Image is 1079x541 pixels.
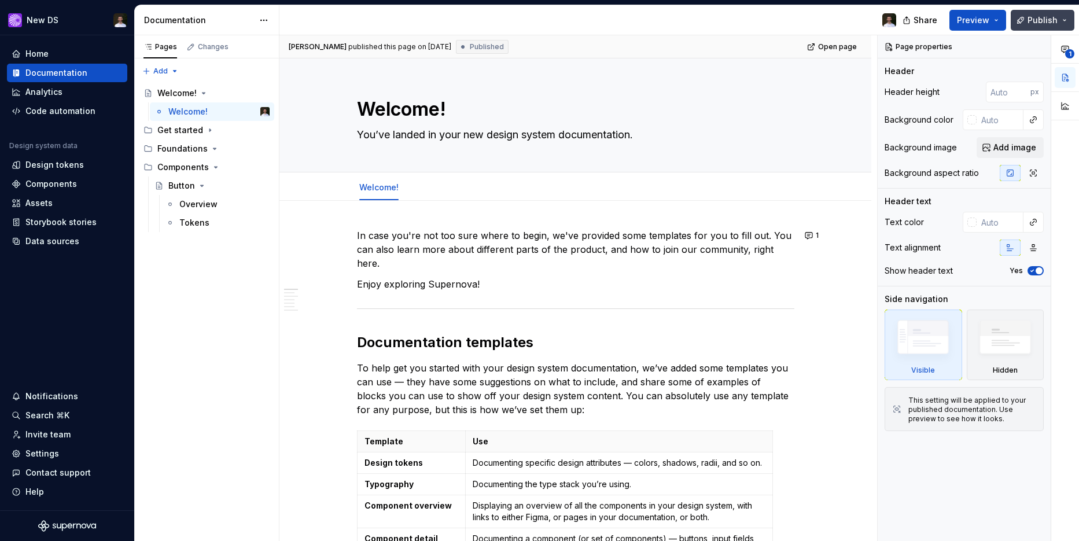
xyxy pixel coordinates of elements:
[885,196,931,207] div: Header text
[144,14,253,26] div: Documentation
[7,194,127,212] a: Assets
[885,86,940,98] div: Header height
[168,180,195,192] div: Button
[25,216,97,228] div: Storybook stories
[38,520,96,532] svg: Supernova Logo
[7,175,127,193] a: Components
[364,500,452,510] strong: Component overview
[357,361,794,417] p: To help get you started with your design system documentation, we’ve added some templates you can...
[473,500,765,523] p: Displaying an overview of all the components in your design system, with links to either Figma, o...
[908,396,1036,424] div: This setting will be applied to your published documentation. Use preview to see how it looks.
[25,67,87,79] div: Documentation
[7,64,127,82] a: Documentation
[470,42,504,51] span: Published
[25,410,69,421] div: Search ⌘K
[473,457,765,469] p: Documenting specific design attributes — colors, shadows, radii, and so on.
[957,14,989,26] span: Preview
[885,114,953,126] div: Background color
[911,366,935,375] div: Visible
[804,39,862,55] a: Open page
[25,105,95,117] div: Code automation
[139,84,274,102] a: Welcome!
[993,366,1018,375] div: Hidden
[150,176,274,195] a: Button
[364,458,423,468] strong: Design tokens
[993,142,1036,153] span: Add image
[25,178,77,190] div: Components
[357,229,794,270] p: In case you're not too sure where to begin, we've provided some templates for you to fill out. Yo...
[289,42,347,51] span: [PERSON_NAME]
[161,195,274,214] a: Overview
[157,87,197,99] div: Welcome!
[25,391,78,402] div: Notifications
[897,10,945,31] button: Share
[7,45,127,63] a: Home
[364,436,458,447] p: Template
[473,479,765,490] p: Documenting the type stack you’re using.
[139,121,274,139] div: Get started
[885,65,914,77] div: Header
[150,102,274,121] a: Welcome!Tomas
[816,231,819,240] span: 1
[348,42,451,51] div: published this page on [DATE]
[7,483,127,501] button: Help
[25,429,71,440] div: Invite team
[25,48,49,60] div: Home
[168,106,208,117] div: Welcome!
[986,82,1030,102] input: Auto
[1028,14,1058,26] span: Publish
[357,277,794,291] p: Enjoy exploring Supernova!
[7,213,127,231] a: Storybook stories
[113,13,127,27] img: Tomas
[885,167,979,179] div: Background aspect ratio
[949,10,1006,31] button: Preview
[801,227,824,244] button: 1
[139,158,274,176] div: Components
[7,156,127,174] a: Design tokens
[2,8,132,32] button: New DSTomas
[885,142,957,153] div: Background image
[179,217,209,229] div: Tokens
[885,265,953,277] div: Show header text
[967,310,1044,380] div: Hidden
[364,479,414,489] strong: Typography
[7,102,127,120] a: Code automation
[139,63,182,79] button: Add
[357,333,794,352] h2: Documentation templates
[25,486,44,498] div: Help
[977,137,1044,158] button: Add image
[198,42,229,51] div: Changes
[27,14,58,26] div: New DS
[473,436,765,447] p: Use
[1065,49,1074,58] span: 1
[882,13,896,27] img: Tomas
[143,42,177,51] div: Pages
[25,448,59,459] div: Settings
[7,425,127,444] a: Invite team
[7,463,127,482] button: Contact support
[885,293,948,305] div: Side navigation
[1010,266,1023,275] label: Yes
[885,242,941,253] div: Text alignment
[139,84,274,232] div: Page tree
[355,126,792,144] textarea: You’ve landed in your new design system documentation.
[7,444,127,463] a: Settings
[161,214,274,232] a: Tokens
[7,387,127,406] button: Notifications
[355,95,792,123] textarea: Welcome!
[157,124,203,136] div: Get started
[359,182,399,192] a: Welcome!
[977,212,1023,233] input: Auto
[885,216,924,228] div: Text color
[25,197,53,209] div: Assets
[885,310,962,380] div: Visible
[7,406,127,425] button: Search ⌘K
[8,13,22,27] img: ea0f8e8f-8665-44dd-b89f-33495d2eb5f1.png
[1011,10,1074,31] button: Publish
[157,143,208,154] div: Foundations
[7,232,127,251] a: Data sources
[818,42,857,51] span: Open page
[179,198,218,210] div: Overview
[153,67,168,76] span: Add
